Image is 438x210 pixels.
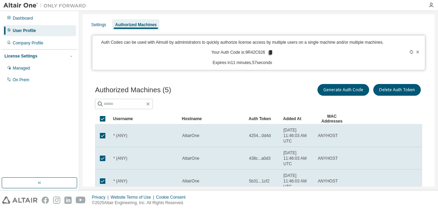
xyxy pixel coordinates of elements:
span: * (ANY) [113,156,127,161]
div: Settings [91,22,106,28]
img: linkedin.svg [64,197,72,204]
div: Authorized Machines [115,22,157,28]
div: Dashboard [13,15,33,21]
img: youtube.svg [76,197,86,204]
div: Added At [283,113,312,124]
div: Privacy [92,195,111,200]
span: Authorized Machines (5) [95,86,171,94]
p: Your Auth Code is: 9R42C626 [211,50,273,56]
button: Delete Auth Token [373,84,421,96]
span: 4254...0d4d [249,133,271,138]
p: © 2025 Altair Engineering, Inc. All Rights Reserved. [92,200,190,206]
span: ANYHOST [318,156,338,161]
div: Cookie Consent [156,195,189,200]
div: License Settings [4,53,37,59]
p: Expires in 11 minutes, 57 seconds [96,60,388,66]
button: Generate Auth Code [317,84,369,96]
span: ANYHOST [318,178,338,184]
div: User Profile [13,28,36,33]
div: Username [113,113,176,124]
span: * (ANY) [113,178,127,184]
div: Company Profile [13,40,43,46]
span: 438c...a0d3 [249,156,271,161]
span: [DATE] 11:46:03 AM UTC [283,173,312,189]
span: AltairOne [182,133,199,138]
img: facebook.svg [42,197,49,204]
span: AltairOne [182,178,199,184]
img: Altair One [3,2,90,9]
div: Auth Token [249,113,278,124]
span: 5b31...1cf2 [249,178,269,184]
div: Website Terms of Use [111,195,156,200]
div: Managed [13,65,30,71]
span: AltairOne [182,156,199,161]
div: Hostname [182,113,243,124]
span: [DATE] 11:46:03 AM UTC [283,150,312,167]
div: On Prem [13,77,29,83]
img: instagram.svg [53,197,60,204]
img: altair_logo.svg [2,197,38,204]
span: ANYHOST [318,133,338,138]
span: [DATE] 11:46:03 AM UTC [283,127,312,144]
div: MAC Addresses [317,113,346,124]
span: * (ANY) [113,133,127,138]
p: Auth Codes can be used with Almutil by administrators to quickly authorize license access by mult... [96,40,388,45]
